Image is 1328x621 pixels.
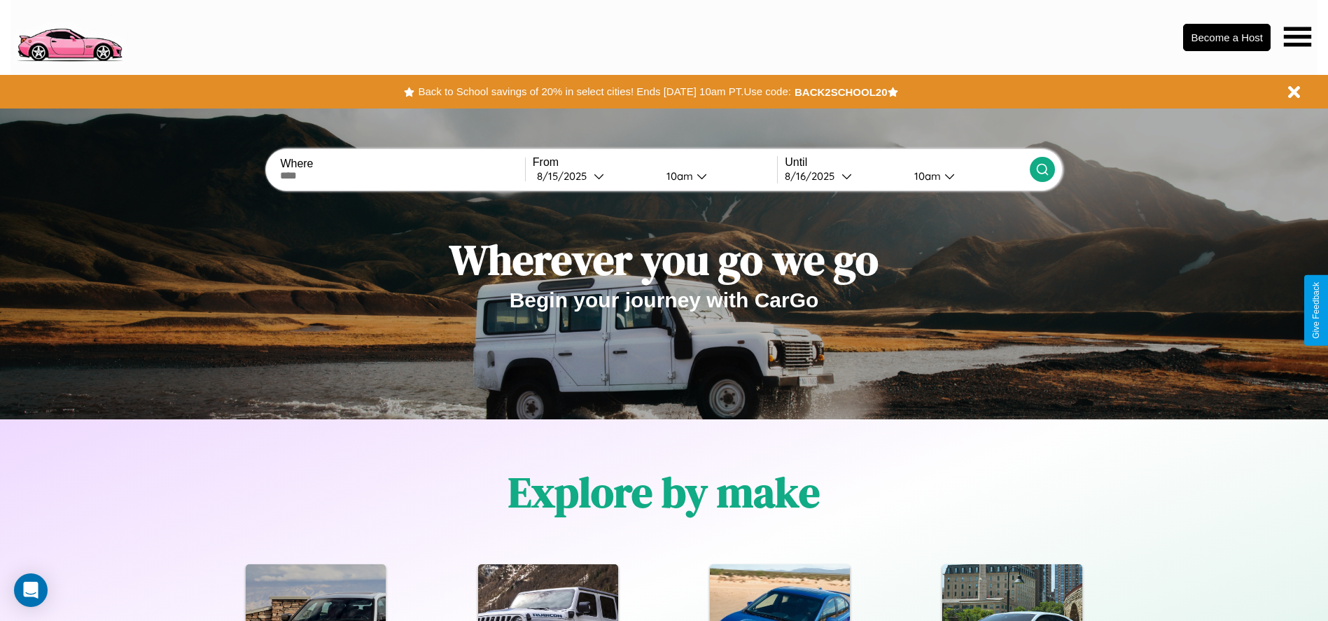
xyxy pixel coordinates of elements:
[508,463,820,521] h1: Explore by make
[533,169,655,183] button: 8/15/2025
[1311,282,1321,339] div: Give Feedback
[280,158,524,170] label: Where
[659,169,697,183] div: 10am
[414,82,794,102] button: Back to School savings of 20% in select cities! Ends [DATE] 10am PT.Use code:
[795,86,888,98] b: BACK2SCHOOL20
[903,169,1030,183] button: 10am
[1183,24,1271,51] button: Become a Host
[655,169,778,183] button: 10am
[14,573,48,607] div: Open Intercom Messenger
[533,156,777,169] label: From
[11,7,128,65] img: logo
[537,169,594,183] div: 8 / 15 / 2025
[907,169,944,183] div: 10am
[785,156,1029,169] label: Until
[785,169,841,183] div: 8 / 16 / 2025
